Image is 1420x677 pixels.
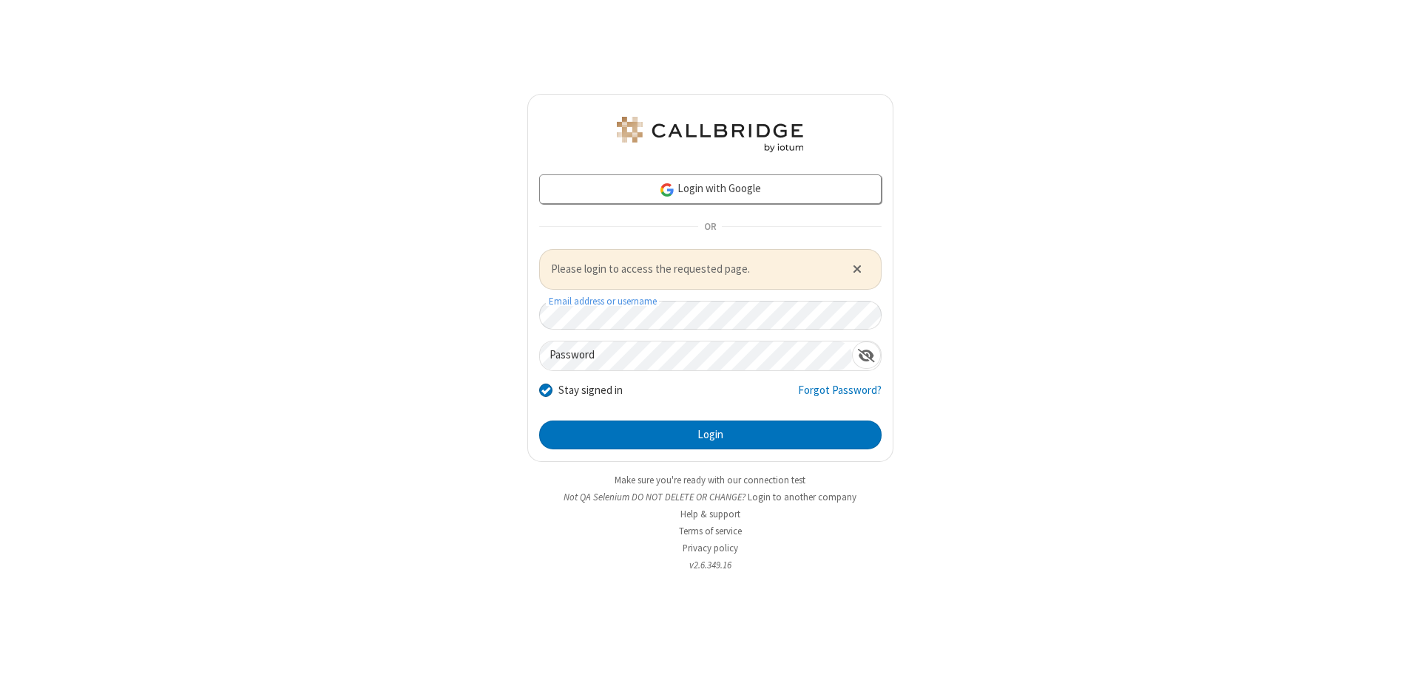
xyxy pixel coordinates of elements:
[748,490,856,504] button: Login to another company
[540,341,852,370] input: Password
[845,258,869,280] button: Close alert
[539,174,882,204] a: Login with Google
[614,117,806,152] img: QA Selenium DO NOT DELETE OR CHANGE
[527,558,893,572] li: v2.6.349.16
[798,382,882,410] a: Forgot Password?
[683,542,738,554] a: Privacy policy
[679,525,742,537] a: Terms of service
[680,508,740,520] a: Help & support
[551,261,834,278] span: Please login to access the requested page.
[852,341,881,369] div: Show password
[539,301,882,330] input: Email address or username
[1383,639,1409,667] iframe: Chat
[615,474,805,486] a: Make sure you're ready with our connection test
[527,490,893,504] li: Not QA Selenium DO NOT DELETE OR CHANGE?
[539,421,882,450] button: Login
[558,382,623,399] label: Stay signed in
[698,217,722,237] span: OR
[659,182,675,198] img: google-icon.png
